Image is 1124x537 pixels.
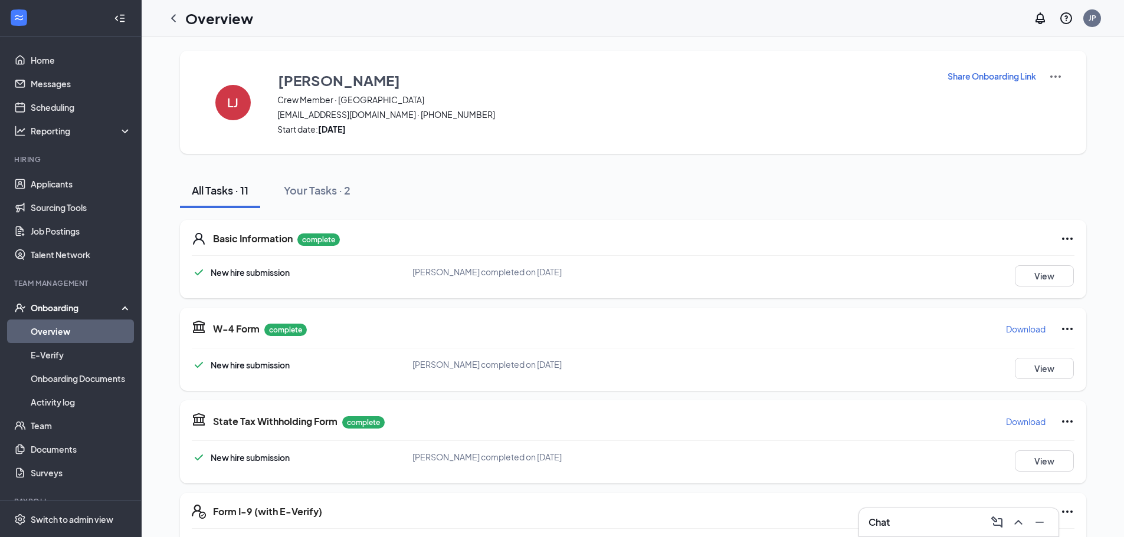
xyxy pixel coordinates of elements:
h1: Overview [185,8,253,28]
button: [PERSON_NAME] [277,70,932,91]
svg: ComposeMessage [990,515,1004,529]
svg: Checkmark [192,358,206,372]
button: Share Onboarding Link [947,70,1037,83]
svg: Checkmark [192,450,206,464]
a: Documents [31,437,132,461]
h4: LJ [227,98,238,107]
span: [PERSON_NAME] completed on [DATE] [412,266,562,277]
button: View [1015,450,1074,472]
h3: Chat [869,516,890,529]
button: ComposeMessage [988,513,1007,532]
button: View [1015,265,1074,286]
button: View [1015,358,1074,379]
p: Share Onboarding Link [948,70,1036,82]
span: [EMAIL_ADDRESS][DOMAIN_NAME] · [PHONE_NUMBER] [277,108,932,120]
div: Your Tasks · 2 [284,183,350,197]
button: ChevronUp [1009,513,1028,532]
a: Team [31,414,132,437]
p: complete [264,324,307,336]
img: More Actions [1048,70,1063,84]
a: Onboarding Documents [31,367,132,390]
svg: Ellipses [1060,322,1074,336]
div: Reporting [31,125,132,137]
a: Messages [31,72,132,95]
a: Talent Network [31,243,132,266]
svg: QuestionInfo [1059,11,1073,25]
a: Home [31,48,132,72]
a: Overview [31,319,132,343]
span: Crew Member · [GEOGRAPHIC_DATA] [277,94,932,106]
svg: Analysis [14,125,26,137]
svg: Minimize [1033,515,1047,529]
h5: State Tax Withholding Form [213,415,337,428]
span: New hire submission [211,267,290,278]
div: Payroll [14,496,129,506]
a: Activity log [31,390,132,414]
svg: ChevronLeft [166,11,181,25]
svg: Collapse [114,12,126,24]
div: Hiring [14,154,129,164]
button: LJ [204,70,263,135]
div: All Tasks · 11 [192,183,248,197]
a: E-Verify [31,343,132,367]
p: complete [342,416,385,429]
iframe: Intercom live chat [1084,497,1112,525]
div: Team Management [14,278,129,288]
svg: FormI9EVerifyIcon [192,505,206,519]
svg: Ellipses [1060,232,1074,246]
div: JP [1089,13,1096,23]
h5: Basic Information [213,232,293,245]
span: [PERSON_NAME] completed on [DATE] [412,452,562,462]
a: Sourcing Tools [31,196,132,219]
p: Download [1006,323,1046,335]
div: Onboarding [31,302,122,314]
span: [PERSON_NAME] completed on [DATE] [412,359,562,370]
p: Download [1006,416,1046,427]
svg: Ellipses [1060,505,1074,519]
strong: [DATE] [318,124,346,134]
span: New hire submission [211,452,290,463]
svg: Settings [14,513,26,525]
h3: [PERSON_NAME] [278,70,400,90]
svg: Checkmark [192,265,206,279]
svg: User [192,232,206,246]
a: Job Postings [31,219,132,243]
span: New hire submission [211,360,290,370]
a: Scheduling [31,95,132,119]
svg: UserCheck [14,302,26,314]
a: Applicants [31,172,132,196]
button: Download [1005,412,1046,431]
button: Minimize [1030,513,1049,532]
a: Surveys [31,461,132,485]
svg: WorkstreamLogo [13,12,25,24]
svg: Notifications [1033,11,1047,25]
h5: Form I-9 (with E-Verify) [213,505,322,518]
svg: ChevronUp [1011,515,1025,529]
span: Start date: [277,123,932,135]
svg: TaxGovernmentIcon [192,319,206,334]
div: Switch to admin view [31,513,113,525]
p: complete [297,233,340,246]
svg: TaxGovernmentIcon [192,412,206,426]
h5: W-4 Form [213,322,260,335]
button: Download [1005,319,1046,338]
svg: Ellipses [1060,414,1074,429]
